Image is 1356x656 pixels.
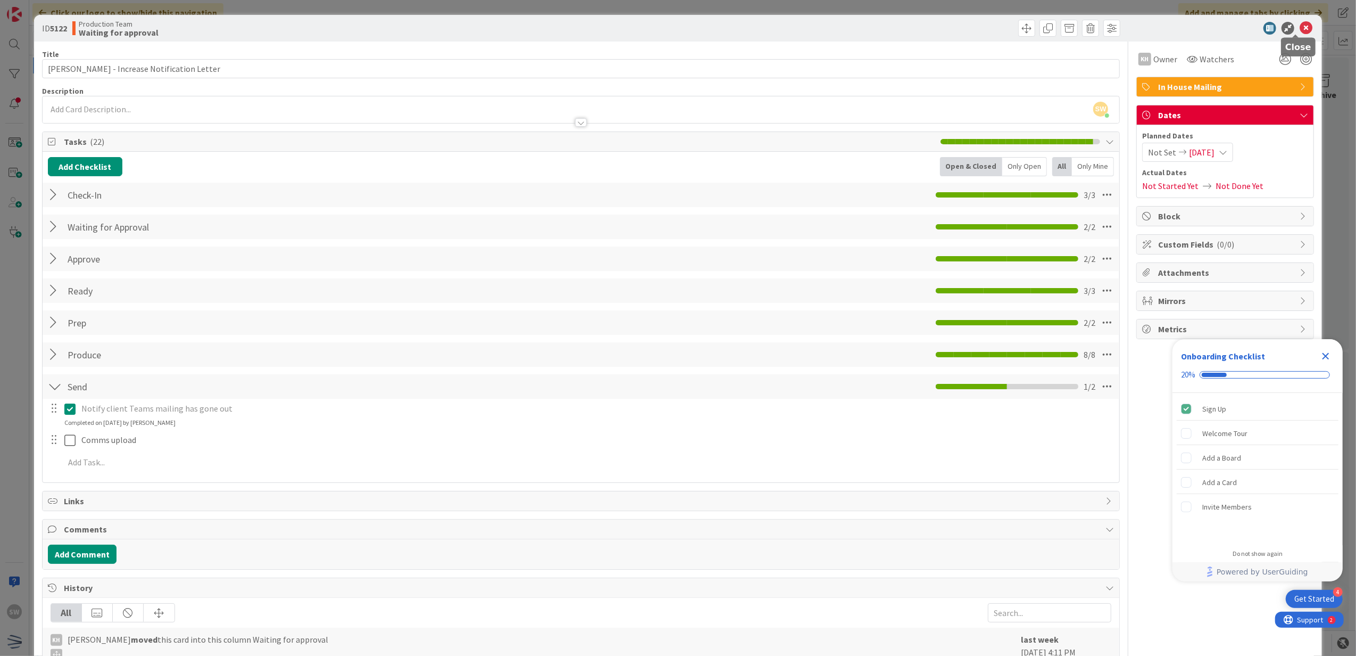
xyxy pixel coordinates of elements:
[1202,427,1247,440] div: Welcome Tour
[1158,266,1294,279] span: Attachments
[1084,252,1095,265] span: 2 / 2
[48,157,122,176] button: Add Checklist
[1317,348,1334,365] div: Close Checklist
[1148,146,1176,159] span: Not Set
[1333,587,1343,597] div: 4
[1138,53,1151,65] div: KH
[90,136,104,147] span: ( 22 )
[1158,80,1294,93] span: In House Mailing
[55,4,58,13] div: 2
[81,403,1112,415] p: Notify client Teams mailing has gone out
[1084,316,1095,329] span: 2 / 2
[64,377,303,396] input: Add Checklist...
[1172,393,1343,543] div: Checklist items
[1181,370,1195,380] div: 20%
[51,604,82,622] div: All
[64,185,303,204] input: Add Checklist...
[1158,238,1294,251] span: Custom Fields
[1177,471,1338,494] div: Add a Card is incomplete.
[1142,179,1199,192] span: Not Started Yet
[79,20,159,28] span: Production Team
[1202,403,1226,415] div: Sign Up
[1072,157,1114,176] div: Only Mine
[1177,446,1338,470] div: Add a Board is incomplete.
[22,2,48,14] span: Support
[48,545,117,564] button: Add Comment
[1142,167,1308,178] span: Actual Dates
[1158,210,1294,223] span: Block
[64,581,1101,594] span: History
[1285,42,1311,52] h5: Close
[64,418,176,428] div: Completed on [DATE] by [PERSON_NAME]
[64,281,303,300] input: Add Checklist...
[42,50,59,59] label: Title
[50,23,67,34] b: 5122
[1172,562,1343,581] div: Footer
[131,634,157,645] b: moved
[1153,53,1177,65] span: Owner
[81,434,1112,446] p: Comms upload
[1217,239,1234,250] span: ( 0/0 )
[988,603,1111,622] input: Search...
[1021,634,1059,645] b: last week
[1233,550,1283,558] div: Do not show again
[64,217,303,236] input: Add Checklist...
[1093,102,1108,117] span: SW
[1177,495,1338,519] div: Invite Members is incomplete.
[1084,284,1095,297] span: 3 / 3
[1052,157,1072,176] div: All
[1002,157,1047,176] div: Only Open
[64,249,303,268] input: Add Checklist...
[64,523,1101,536] span: Comments
[64,313,303,332] input: Add Checklist...
[1202,476,1237,489] div: Add a Card
[1217,565,1308,578] span: Powered by UserGuiding
[42,22,67,35] span: ID
[1172,339,1343,581] div: Checklist Container
[64,345,303,364] input: Add Checklist...
[1216,179,1263,192] span: Not Done Yet
[1178,562,1337,581] a: Powered by UserGuiding
[1158,294,1294,307] span: Mirrors
[940,157,1002,176] div: Open & Closed
[64,495,1101,507] span: Links
[1177,397,1338,421] div: Sign Up is complete.
[42,86,84,96] span: Description
[1084,348,1095,361] span: 8 / 8
[1177,422,1338,445] div: Welcome Tour is incomplete.
[1181,350,1265,363] div: Onboarding Checklist
[79,28,159,37] b: Waiting for approval
[1142,130,1308,142] span: Planned Dates
[1084,188,1095,201] span: 3 / 3
[1202,452,1241,464] div: Add a Board
[1158,323,1294,335] span: Metrics
[1158,109,1294,121] span: Dates
[42,59,1120,78] input: type card name here...
[64,135,936,148] span: Tasks
[51,634,62,646] div: KH
[1084,380,1095,393] span: 1 / 2
[1189,146,1214,159] span: [DATE]
[1286,590,1343,608] div: Open Get Started checklist, remaining modules: 4
[1200,53,1234,65] span: Watchers
[1084,220,1095,233] span: 2 / 2
[1181,370,1334,380] div: Checklist progress: 20%
[1202,501,1252,513] div: Invite Members
[1294,594,1334,604] div: Get Started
